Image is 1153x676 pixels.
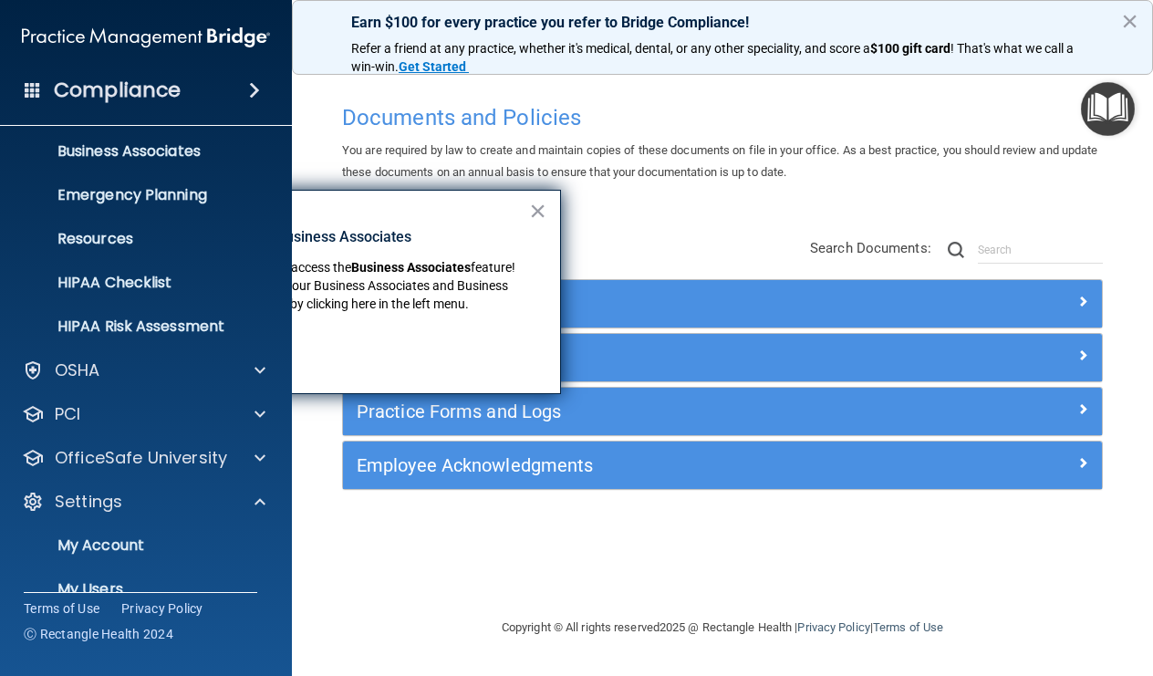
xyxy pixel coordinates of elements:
h5: Employee Acknowledgments [357,455,899,475]
p: HIPAA Risk Assessment [12,317,261,336]
h5: Policies [357,294,899,314]
h4: Documents and Policies [342,106,1103,130]
span: You are required by law to create and maintain copies of these documents on file in your office. ... [342,143,1098,179]
a: Terms of Use [24,599,99,618]
div: Copyright © All rights reserved 2025 @ Rectangle Health | | [390,598,1055,657]
span: ! That's what we call a win-win. [351,41,1076,74]
p: OfficeSafe University [55,447,227,469]
input: Search [978,236,1103,264]
h5: Practice Forms and Logs [357,401,899,421]
p: Emergency Planning [12,186,261,204]
p: PCI [55,403,80,425]
p: Resources [12,230,261,248]
p: My Account [12,536,261,555]
p: HIPAA Checklist [12,274,261,292]
p: Settings [55,491,122,513]
span: Search Documents: [810,240,931,256]
p: My Users [12,580,261,598]
button: Open Resource Center [1081,82,1135,136]
a: Privacy Policy [121,599,203,618]
a: Terms of Use [873,620,943,634]
strong: Business Associates [351,260,471,275]
span: Refer a friend at any practice, whether it's medical, dental, or any other speciality, and score a [351,41,870,56]
strong: $100 gift card [870,41,950,56]
span: Ⓒ Rectangle Health 2024 [24,625,173,643]
button: Close [1121,6,1138,36]
h5: Privacy Documents [357,348,899,368]
p: Earn $100 for every practice you refer to Bridge Compliance! [351,14,1094,31]
p: Business Associates [12,142,261,161]
a: Privacy Policy [797,620,869,634]
span: feature! You can now manage your Business Associates and Business Associate Agreements by clickin... [161,260,518,310]
img: ic-search.3b580494.png [948,242,964,258]
button: Close [529,196,546,225]
h4: Compliance [54,78,181,103]
p: New Location for Business Associates [161,227,528,247]
p: OSHA [55,359,100,381]
img: PMB logo [22,19,270,56]
strong: Get Started [399,59,466,74]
